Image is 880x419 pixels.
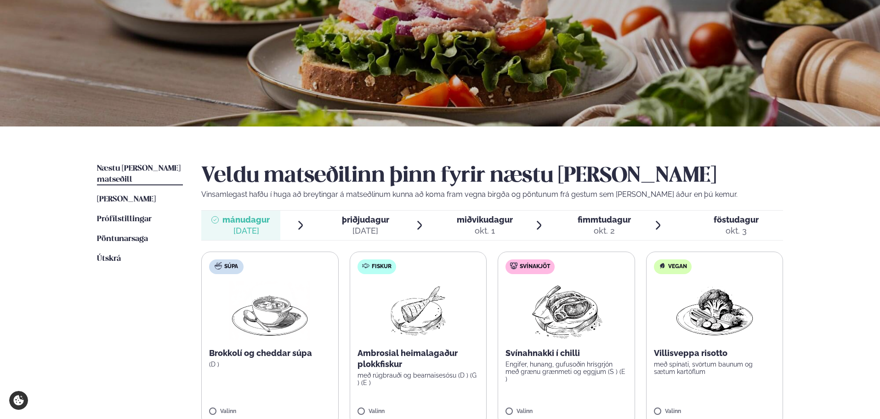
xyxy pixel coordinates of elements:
[97,234,148,245] a: Pöntunarsaga
[97,195,156,203] span: [PERSON_NAME]
[209,348,331,359] p: Brokkolí og cheddar súpa
[97,165,181,184] span: Næstu [PERSON_NAME] matseðill
[714,225,759,236] div: okt. 3
[505,348,627,359] p: Svínahnakki í chilli
[362,262,369,270] img: fish.svg
[510,262,517,270] img: pork.svg
[668,263,687,270] span: Vegan
[97,255,121,263] span: Útskrá
[457,215,513,224] span: miðvikudagur
[358,348,479,370] p: Ambrosial heimalagaður plokkfiskur
[389,281,448,340] img: fish.png
[342,215,389,224] span: þriðjudagur
[215,262,222,270] img: soup.svg
[505,361,627,383] p: Engifer, hunang, gufusoðin hrísgrjón með grænu grænmeti og eggjum (S ) (E )
[97,163,183,185] a: Næstu [PERSON_NAME] matseðill
[201,163,783,189] h2: Veldu matseðilinn þinn fyrir næstu [PERSON_NAME]
[97,215,152,223] span: Prófílstillingar
[97,235,148,243] span: Pöntunarsaga
[222,215,270,224] span: mánudagur
[526,281,607,340] img: Pork-Meat.png
[201,189,783,200] p: Vinsamlegast hafðu í huga að breytingar á matseðlinum kunna að koma fram vegna birgða og pöntunum...
[97,253,121,264] a: Útskrá
[654,348,776,359] p: Villisveppa risotto
[674,281,755,340] img: Vegan.png
[9,391,28,410] a: Cookie settings
[457,225,513,236] div: okt. 1
[229,281,310,340] img: Soup.png
[654,361,776,375] p: með spínati, svörtum baunum og sætum kartöflum
[358,372,479,386] p: með rúgbrauði og bearnaisesósu (D ) (G ) (E )
[97,214,152,225] a: Prófílstillingar
[222,225,270,236] div: [DATE]
[372,263,392,270] span: Fiskur
[714,215,759,224] span: föstudagur
[224,263,238,270] span: Súpa
[342,225,389,236] div: [DATE]
[659,262,666,270] img: Vegan.svg
[97,194,156,205] a: [PERSON_NAME]
[520,263,550,270] span: Svínakjöt
[578,215,631,224] span: fimmtudagur
[578,225,631,236] div: okt. 2
[209,361,331,368] p: (D )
